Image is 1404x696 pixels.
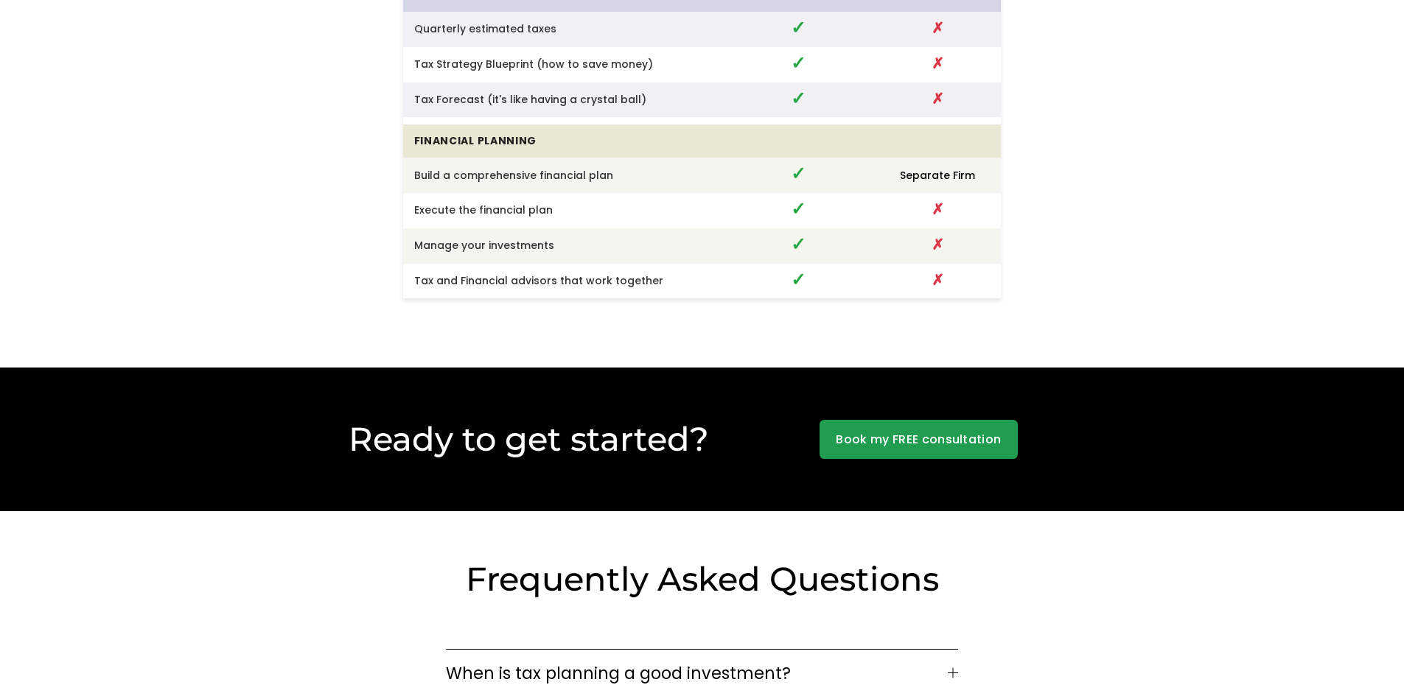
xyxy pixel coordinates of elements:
td: Tax Strategy Blueprint (how to save money) [403,47,722,82]
td: Tax Forecast (it's like having a crystal ball) [403,82,722,118]
td: Build a comprehensive financial plan [403,158,722,193]
span: ✗ [932,53,944,74]
td: Manage your investments [403,228,722,264]
span: ✗ [932,88,944,109]
td: Separate Firm [874,158,1001,193]
span: ✗ [932,234,944,255]
span: ✓ [791,161,806,186]
td: Tax and Financial advisors that work together [403,264,722,299]
h2: Ready to get started? [273,418,784,460]
span: ✓ [791,267,806,292]
td: Quarterly estimated taxes [403,12,722,47]
td: Execute the financial plan [403,193,722,228]
span: ✗ [932,18,944,38]
span: When is tax planning a good investment? [446,661,947,686]
span: ✓ [791,15,806,40]
td: Financial Planning [403,124,722,158]
h2: Frequently Asked Questions [403,558,1002,600]
span: ✓ [791,197,806,221]
span: ✗ [932,199,944,219]
span: ✗ [932,270,944,290]
a: Book my FREE consultation [820,420,1018,460]
span: ✓ [791,51,806,75]
span: ✓ [791,232,806,256]
span: ✓ [791,86,806,110]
